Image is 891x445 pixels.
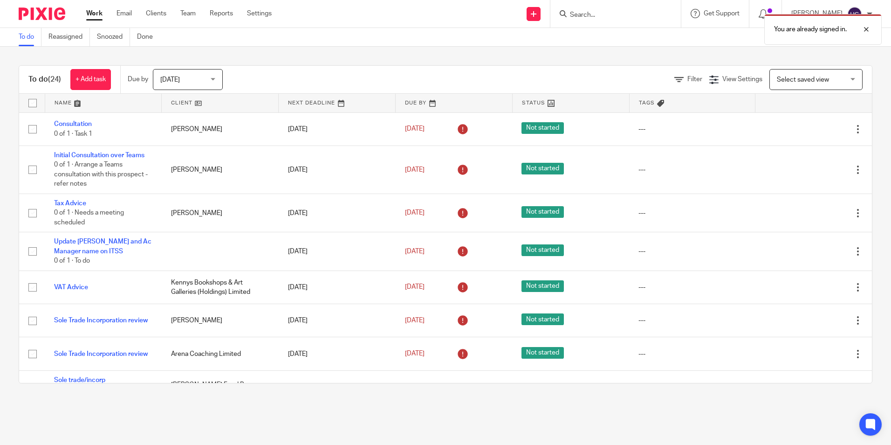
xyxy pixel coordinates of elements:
[279,232,396,271] td: [DATE]
[521,163,564,174] span: Not started
[54,200,86,207] a: Tax Advice
[405,284,425,291] span: [DATE]
[521,244,564,256] span: Not started
[70,69,111,90] a: + Add task
[137,28,160,46] a: Done
[279,112,396,146] td: [DATE]
[279,271,396,304] td: [DATE]
[521,122,564,134] span: Not started
[638,349,746,359] div: ---
[54,210,124,226] span: 0 of 1 · Needs a meeting scheduled
[48,28,90,46] a: Reassigned
[162,370,279,409] td: [PERSON_NAME] Food Bar Limited
[639,100,655,105] span: Tags
[19,28,41,46] a: To do
[210,9,233,18] a: Reports
[162,337,279,370] td: Arena Coaching Limited
[722,76,762,83] span: View Settings
[180,9,196,18] a: Team
[86,9,103,18] a: Work
[247,9,272,18] a: Settings
[774,25,847,34] p: You are already signed in.
[279,337,396,370] td: [DATE]
[54,162,148,188] span: 0 of 1 · Arrange a Teams consultation with this prospect - refer notes
[162,112,279,146] td: [PERSON_NAME]
[54,131,92,137] span: 0 of 1 · Task 1
[146,9,166,18] a: Clients
[638,247,746,256] div: ---
[279,194,396,232] td: [DATE]
[405,126,425,132] span: [DATE]
[162,304,279,337] td: [PERSON_NAME]
[97,28,130,46] a: Snoozed
[162,271,279,304] td: Kennys Bookshops & Art Galleries (Holdings) Limited
[54,238,151,254] a: Update [PERSON_NAME] and Ac Manager name on ITSS
[117,9,132,18] a: Email
[638,125,746,134] div: ---
[279,146,396,194] td: [DATE]
[847,7,862,21] img: svg%3E
[162,146,279,194] td: [PERSON_NAME]
[405,351,425,357] span: [DATE]
[54,284,88,291] a: VAT Advice
[638,165,746,174] div: ---
[638,283,746,292] div: ---
[54,317,148,324] a: Sole Trade Incorporation review
[638,209,746,218] div: ---
[48,76,61,83] span: (24)
[521,347,564,359] span: Not started
[521,206,564,218] span: Not started
[405,248,425,255] span: [DATE]
[521,383,564,395] span: Not started
[54,121,92,127] a: Consultation
[521,313,564,325] span: Not started
[54,351,148,357] a: Sole Trade Incorporation review
[279,304,396,337] td: [DATE]
[54,257,90,264] span: 0 of 1 · To do
[162,194,279,232] td: [PERSON_NAME]
[54,152,144,159] a: Initial Consultation over Teams
[638,316,746,325] div: ---
[28,75,61,84] h1: To do
[521,280,564,292] span: Not started
[687,76,702,83] span: Filter
[128,75,148,84] p: Due by
[405,167,425,173] span: [DATE]
[19,7,65,20] img: Pixie
[405,317,425,324] span: [DATE]
[279,370,396,409] td: [DATE]
[405,210,425,216] span: [DATE]
[54,377,105,383] a: Sole trade/incorp
[777,76,829,83] span: Select saved view
[160,76,180,83] span: [DATE]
